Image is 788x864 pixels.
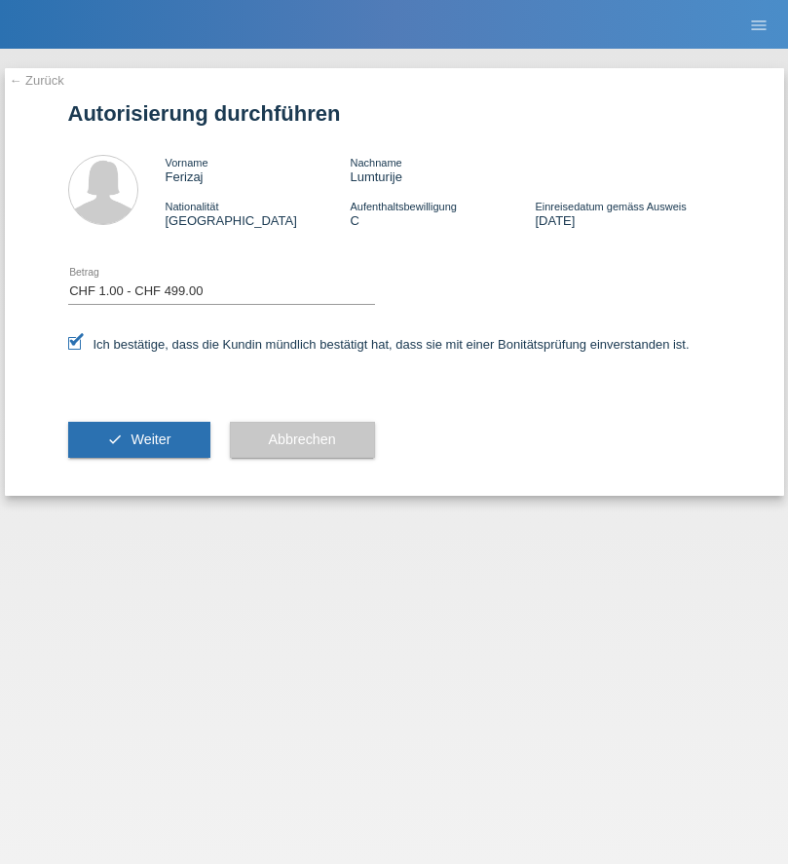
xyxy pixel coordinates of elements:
div: Ferizaj [166,155,351,184]
h1: Autorisierung durchführen [68,101,721,126]
button: Abbrechen [230,422,375,459]
span: Nationalität [166,201,219,212]
div: [GEOGRAPHIC_DATA] [166,199,351,228]
button: check Weiter [68,422,210,459]
div: [DATE] [535,199,720,228]
div: Lumturije [350,155,535,184]
div: C [350,199,535,228]
span: Aufenthaltsbewilligung [350,201,456,212]
span: Nachname [350,157,401,169]
label: Ich bestätige, dass die Kundin mündlich bestätigt hat, dass sie mit einer Bonitätsprüfung einvers... [68,337,690,352]
i: menu [749,16,769,35]
i: check [107,432,123,447]
a: menu [739,19,778,30]
span: Vorname [166,157,208,169]
span: Einreisedatum gemäss Ausweis [535,201,686,212]
a: ← Zurück [10,73,64,88]
span: Abbrechen [269,432,336,447]
span: Weiter [131,432,170,447]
